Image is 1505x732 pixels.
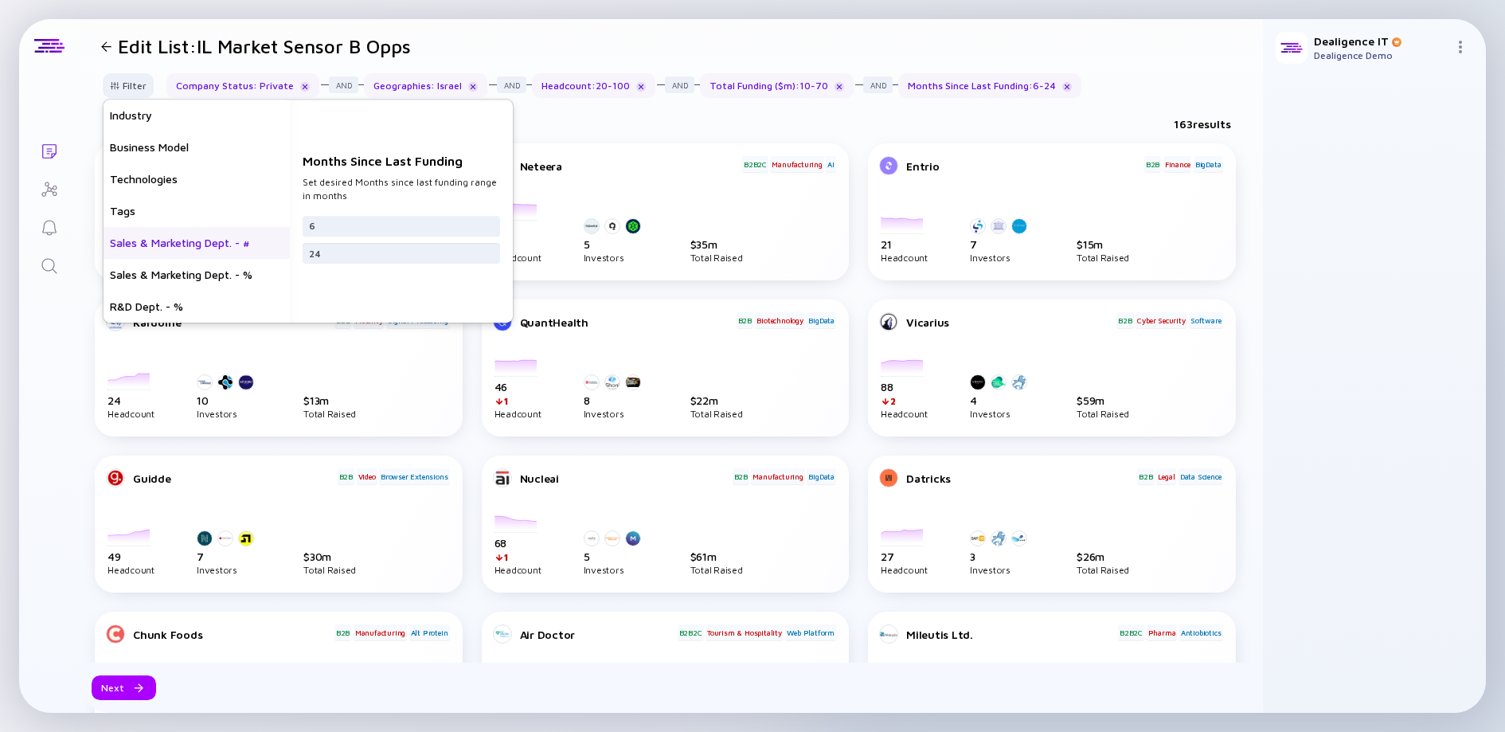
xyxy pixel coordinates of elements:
input: Min Months Since Last Funding [309,218,494,234]
div: Datricks [906,472,1136,485]
div: B2B [338,468,354,484]
div: 3 [970,550,1032,563]
div: Industry [104,100,290,131]
div: B2B2C [742,156,768,172]
div: QuantHealth [520,315,735,329]
div: 7 [197,550,259,563]
div: Air Doctor [520,628,676,641]
div: B2B [1137,468,1154,484]
div: Tags [104,195,290,227]
div: Entrio [906,159,1143,173]
div: Cyber Security [1136,312,1186,328]
div: $ 35m [690,237,743,251]
div: Browser Extensions [379,468,449,484]
div: B2B2C [1118,624,1144,640]
div: Mileutis Ltd. [906,628,1116,641]
div: B2B [733,468,749,484]
div: Data Science [1179,468,1223,484]
a: Investor Map [19,169,79,207]
div: Biotechnology [755,312,804,328]
div: 7 [970,237,1032,251]
div: Dealigence IT [1314,34,1448,48]
a: Reminders [19,207,79,245]
div: BigData [807,468,836,484]
div: Months Since Last Funding : 6 - 24 [898,73,1081,98]
div: $ 13m [303,393,356,407]
div: $ 30m [303,550,356,563]
div: Investors [970,566,1032,573]
div: Total Raised [690,566,743,573]
div: Investors [197,566,259,573]
div: Set desired Months since last funding range in months [303,177,500,204]
a: Search [19,245,79,284]
div: Total Raised [1077,254,1129,261]
div: Total Funding ($m) : 10 - 70 [700,73,854,98]
div: $ 15m [1077,237,1129,251]
div: Geographies : Israel [364,73,487,98]
button: Filter [103,73,154,98]
div: Software [1189,312,1222,328]
div: Headcount : 20 - 100 [532,73,655,98]
div: Total Raised [1077,566,1129,573]
div: Manufacturing [770,156,823,172]
a: Lists [19,131,79,169]
div: Months Since Last Funding [303,152,500,170]
div: BigData [1194,156,1223,172]
div: Web Platform [785,624,836,640]
div: 163 results [1174,117,1231,131]
div: Alt Protein [409,624,450,640]
div: Chunk Foods [133,628,333,641]
div: Company Status : Private [166,73,319,98]
div: Investors [584,254,646,261]
div: Neteera [520,159,741,173]
div: Nucleai [520,472,731,485]
div: Business Model [104,131,290,163]
div: 5 [584,237,646,251]
div: Dealigence Demo [1314,49,1448,61]
button: Next [92,675,156,700]
div: R&D Dept. - % [104,291,290,323]
div: Vicarius [906,315,1115,329]
div: 5 [584,550,646,563]
div: Legal [1156,468,1176,484]
div: Guidde [133,472,336,485]
div: Technologies [104,163,290,195]
div: $ 59m [1077,393,1129,407]
div: Investors [584,410,646,417]
div: Filter [100,73,156,98]
div: $ 26m [1077,550,1129,563]
div: Total Raised [303,566,356,573]
div: Pharma [1147,624,1178,640]
div: Total Raised [1077,410,1129,417]
div: Finance [1163,156,1192,172]
div: $ 22m [690,393,743,407]
div: B2B2C [678,624,704,640]
div: 10 [197,393,259,407]
div: Investors [584,566,646,573]
div: BigData [807,312,836,328]
div: B2B [334,624,351,640]
div: AI [826,156,836,172]
div: B2B [1116,312,1133,328]
img: Menu [1454,41,1467,53]
div: 4 [970,393,1032,407]
div: 8 [584,393,646,407]
div: Total Raised [690,410,743,417]
div: Total Raised [303,410,356,417]
div: B2B [737,312,753,328]
div: $ 61m [690,550,743,563]
div: Tourism & Hospitality [706,624,784,640]
h1: Edit List: IL Market Sensor B Opps [118,35,411,57]
div: Investors [970,254,1032,261]
div: Manufacturing [354,624,407,640]
div: Sales & Marketing Dept. - % [104,259,290,291]
div: Manufacturing [751,468,804,484]
div: Antiobiotics [1179,624,1223,640]
div: Investors [197,410,259,417]
div: Video [357,468,377,484]
div: Sales & Marketing Dept. - # [104,227,290,259]
input: Max Months Since Last Funding [309,245,494,261]
div: Investors [970,410,1032,417]
img: Dealigence Profile Picture [1276,32,1308,64]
